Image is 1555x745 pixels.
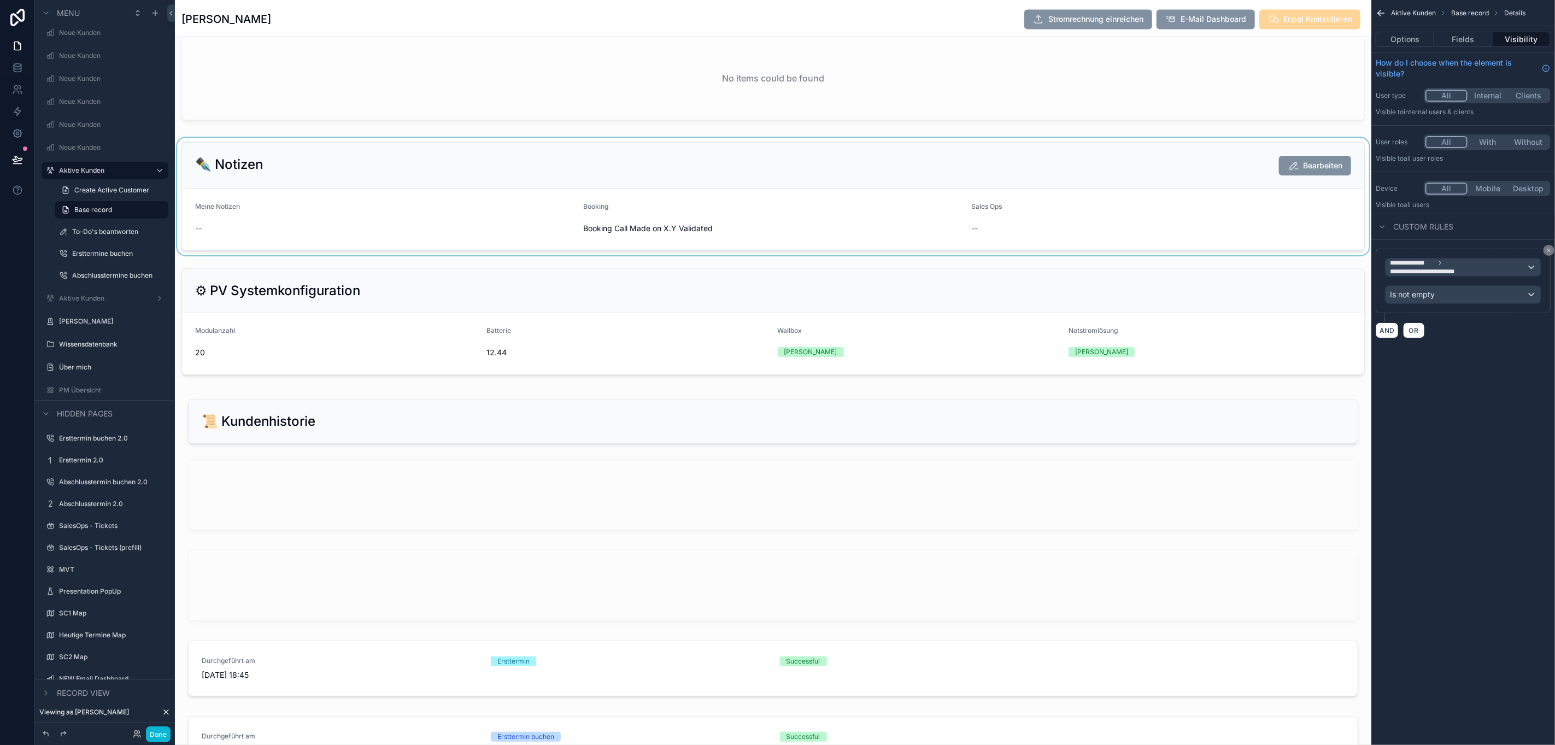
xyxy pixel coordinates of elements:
[1434,32,1492,47] button: Fields
[1407,326,1421,335] span: OR
[59,74,166,83] label: Neue Kunden
[59,456,166,465] label: Ersttermin 2.0
[1376,108,1551,116] p: Visible to
[1391,9,1436,17] span: Aktive Kunden
[59,28,166,37] label: Neue Kunden
[1404,154,1443,162] span: All user roles
[59,120,166,129] label: Neue Kunden
[1393,221,1453,232] span: Custom rules
[1376,201,1551,209] p: Visible to
[72,227,166,236] label: To-Do's beantworten
[1376,322,1399,338] button: AND
[59,587,166,596] label: Presentation PopUp
[74,186,149,195] span: Create Active Customer
[1508,90,1549,102] button: Clients
[1425,90,1468,102] button: All
[1425,183,1468,195] button: All
[146,726,171,742] button: Done
[59,363,166,372] label: Über mich
[1425,136,1468,148] button: All
[59,340,166,349] label: Wissensdatenbank
[1508,136,1549,148] button: Without
[1403,322,1425,338] button: OR
[1376,91,1419,100] label: User type
[39,708,129,717] span: Viewing as [PERSON_NAME]
[59,478,166,486] label: Abschlusstermin buchen 2.0
[1468,90,1509,102] button: Internal
[59,434,166,443] label: Ersttermin buchen 2.0
[57,8,80,19] span: Menu
[1404,108,1474,116] span: Internal users & clients
[59,166,146,175] label: Aktive Kunden
[59,143,166,152] label: Neue Kunden
[59,51,166,60] label: Neue Kunden
[59,97,166,106] label: Neue Kunden
[59,609,166,618] label: SC1 Map
[1468,136,1509,148] button: With
[1376,32,1434,47] button: Options
[59,674,166,683] label: NEW Email Dashboard
[57,408,113,419] span: Hidden pages
[74,206,112,214] span: Base record
[1451,9,1489,17] span: Base record
[59,386,166,395] label: PM Übersicht
[59,543,166,552] label: SalesOps - Tickets (prefill)
[1504,9,1525,17] span: Details
[59,317,166,326] label: [PERSON_NAME]
[55,181,168,199] a: Create Active Customer
[59,294,151,303] label: Aktive Kunden
[55,201,168,219] a: Base record
[59,521,166,530] label: SalesOps - Tickets
[1376,57,1538,79] span: How do I choose when the element is visible?
[59,631,166,640] label: Heutige Termine Map
[1376,138,1419,146] label: User roles
[1376,154,1551,163] p: Visible to
[72,271,166,280] label: Abschlusstermine buchen
[72,249,166,258] label: Ersttermine buchen
[181,11,271,27] h1: [PERSON_NAME]
[1468,183,1509,195] button: Mobile
[1404,201,1429,209] span: all users
[59,565,166,574] label: MVT
[59,653,166,661] label: SC2 Map
[1508,183,1549,195] button: Desktop
[1493,32,1551,47] button: Visibility
[1376,57,1551,79] a: How do I choose when the element is visible?
[1390,289,1435,300] span: Is not empty
[59,500,166,508] label: Abschlusstermin 2.0
[1376,184,1419,193] label: Device
[1385,285,1541,304] button: Is not empty
[57,688,110,699] span: Record view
